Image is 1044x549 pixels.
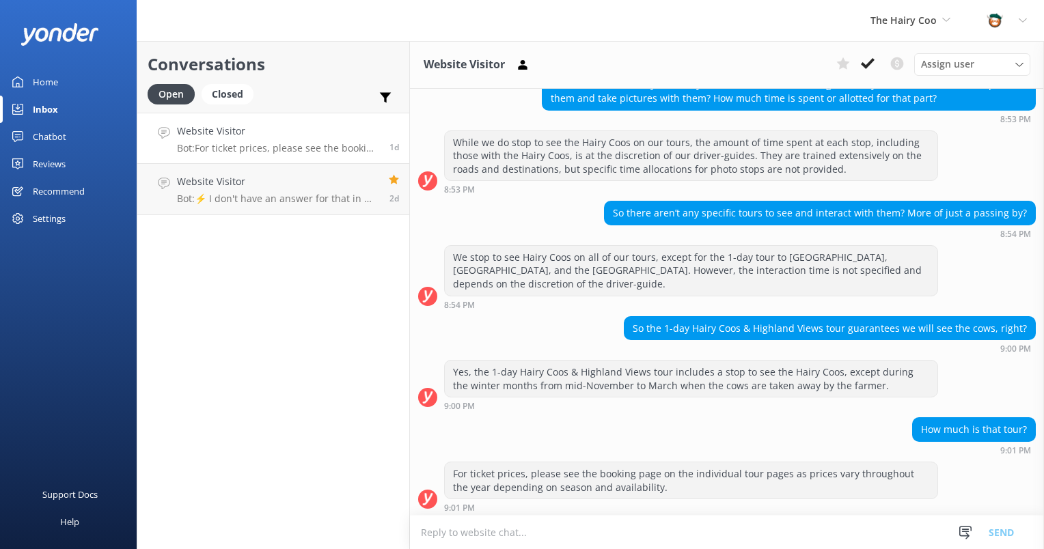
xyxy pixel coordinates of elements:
[445,361,937,397] div: Yes, the 1-day Hairy Coos & Highland Views tour includes a stop to see the Hairy Coos, except dur...
[870,14,937,27] span: The Hairy Coo
[20,23,99,46] img: yonder-white-logo.png
[444,402,475,410] strong: 9:00 PM
[913,418,1035,441] div: How much is that tour?
[604,229,1036,238] div: Sep 30 2025 08:54pm (UTC +01:00) Europe/Dublin
[445,131,937,181] div: While we do stop to see the Hairy Coos on our tours, the amount of time spent at each stop, inclu...
[1000,230,1031,238] strong: 8:54 PM
[177,124,379,139] h4: Website Visitor
[444,300,938,309] div: Sep 30 2025 08:54pm (UTC +01:00) Europe/Dublin
[914,53,1030,75] div: Assign User
[60,508,79,535] div: Help
[389,193,399,204] span: Sep 29 2025 05:03pm (UTC +01:00) Europe/Dublin
[624,317,1035,340] div: So the 1-day Hairy Coos & Highland Views tour guarantees we will see the cows, right?
[912,445,1036,455] div: Sep 30 2025 09:01pm (UTC +01:00) Europe/Dublin
[202,86,260,101] a: Closed
[389,141,399,153] span: Sep 30 2025 09:01pm (UTC +01:00) Europe/Dublin
[444,301,475,309] strong: 8:54 PM
[148,51,399,77] h2: Conversations
[33,123,66,150] div: Chatbot
[624,343,1036,353] div: Sep 30 2025 09:00pm (UTC +01:00) Europe/Dublin
[424,56,505,74] h3: Website Visitor
[137,164,409,215] a: Website VisitorBot:⚡ I don't have an answer for that in my knowledge base. Please try and rephras...
[444,503,938,512] div: Sep 30 2025 09:01pm (UTC +01:00) Europe/Dublin
[444,504,475,512] strong: 9:01 PM
[148,86,202,101] a: Open
[177,193,379,205] p: Bot: ⚡ I don't have an answer for that in my knowledge base. Please try and rephrase your questio...
[42,481,98,508] div: Support Docs
[444,401,938,410] div: Sep 30 2025 09:00pm (UTC +01:00) Europe/Dublin
[542,114,1036,124] div: Sep 30 2025 08:53pm (UTC +01:00) Europe/Dublin
[445,462,937,498] div: For ticket prices, please see the booking page on the individual tour pages as prices vary throug...
[1000,447,1031,455] strong: 9:01 PM
[1000,115,1031,124] strong: 8:53 PM
[444,184,938,194] div: Sep 30 2025 08:53pm (UTC +01:00) Europe/Dublin
[33,205,66,232] div: Settings
[921,57,974,72] span: Assign user
[202,84,253,104] div: Closed
[33,178,85,205] div: Recommend
[444,186,475,194] strong: 8:53 PM
[33,68,58,96] div: Home
[177,174,379,189] h4: Website Visitor
[605,201,1035,225] div: So there aren’t any specific tours to see and interact with them? More of just a passing by?
[177,142,379,154] p: Bot: For ticket prices, please see the booking page on the individual tour pages as prices vary t...
[33,150,66,178] div: Reviews
[148,84,195,104] div: Open
[542,73,1035,109] div: Good to know - thank you. With your tours that allow meeting the Hairy Coos; will we be able to p...
[985,10,1005,31] img: 457-1738239164.png
[137,113,409,164] a: Website VisitorBot:For ticket prices, please see the booking page on the individual tour pages as...
[33,96,58,123] div: Inbox
[1000,345,1031,353] strong: 9:00 PM
[445,246,937,296] div: We stop to see Hairy Coos on all of our tours, except for the 1-day tour to [GEOGRAPHIC_DATA], [G...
